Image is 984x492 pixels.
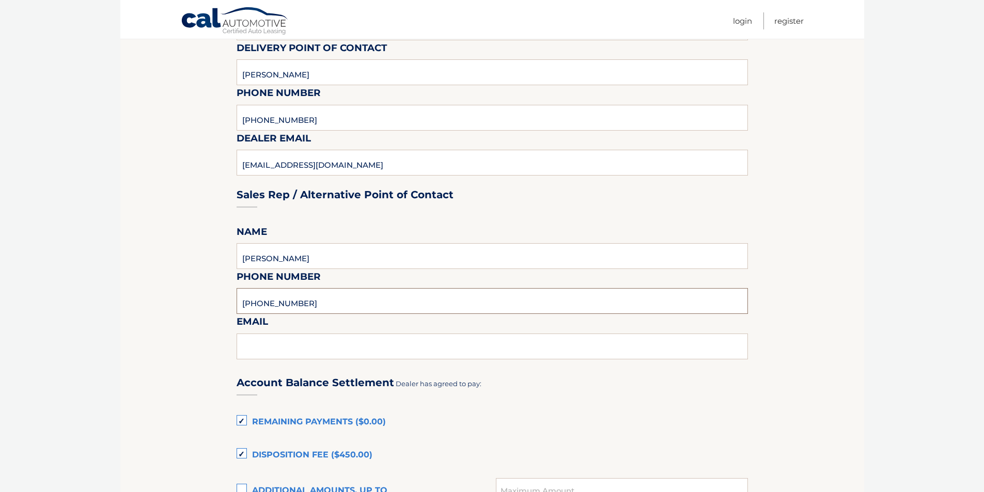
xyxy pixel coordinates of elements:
h3: Account Balance Settlement [237,376,394,389]
a: Cal Automotive [181,7,289,37]
a: Login [733,12,752,29]
label: Disposition Fee ($450.00) [237,445,748,466]
label: Remaining Payments ($0.00) [237,412,748,433]
span: Dealer has agreed to pay: [396,379,481,388]
label: Delivery Point of Contact [237,40,387,59]
a: Register [774,12,804,29]
label: Email [237,314,268,333]
label: Dealer Email [237,131,311,150]
label: Phone Number [237,85,321,104]
h3: Sales Rep / Alternative Point of Contact [237,188,454,201]
label: Phone Number [237,269,321,288]
label: Name [237,224,267,243]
